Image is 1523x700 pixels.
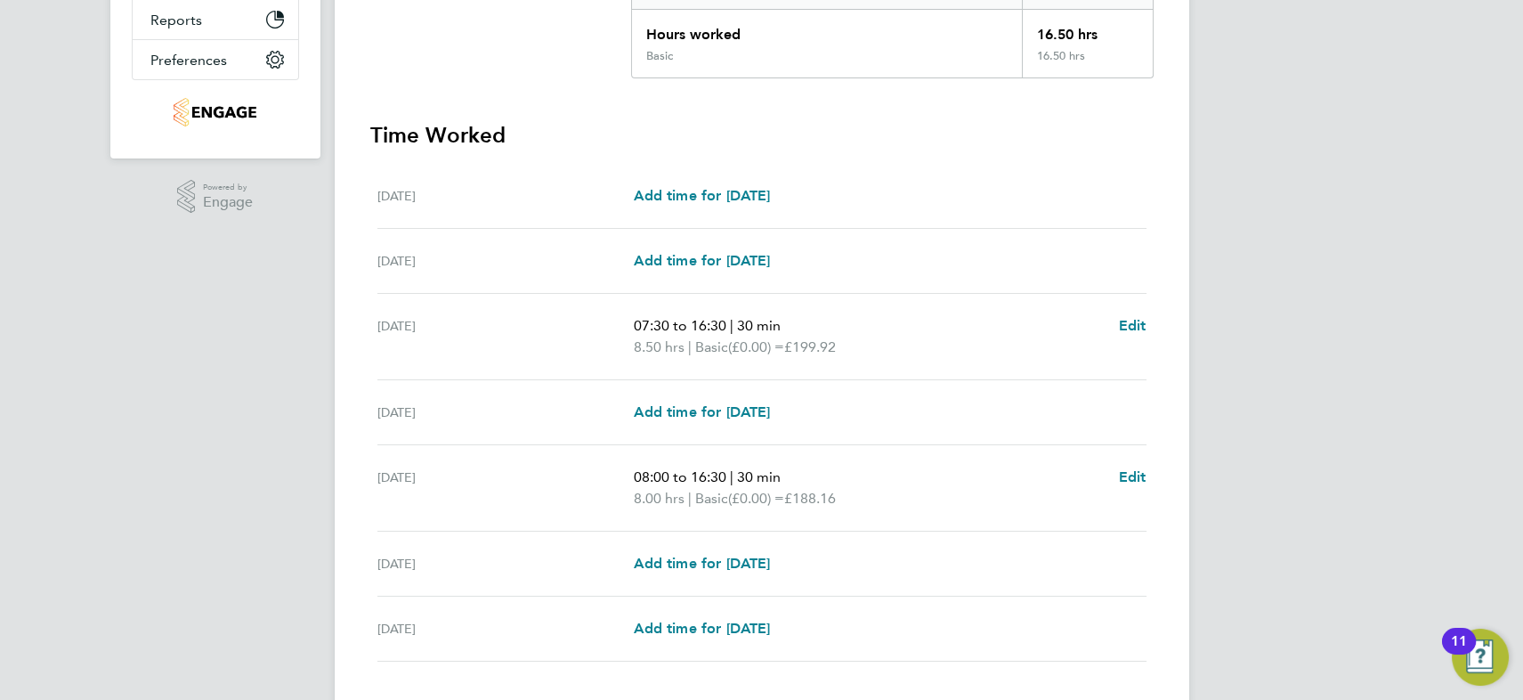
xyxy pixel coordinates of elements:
[377,618,634,639] div: [DATE]
[1452,629,1509,686] button: Open Resource Center, 11 new notifications
[687,338,691,355] span: |
[633,338,684,355] span: 8.50 hrs
[1119,468,1146,485] span: Edit
[729,468,733,485] span: |
[633,185,770,207] a: Add time for [DATE]
[633,252,770,269] span: Add time for [DATE]
[177,180,253,214] a: Powered byEngage
[150,52,227,69] span: Preferences
[1022,10,1152,49] div: 16.50 hrs
[633,187,770,204] span: Add time for [DATE]
[633,555,770,572] span: Add time for [DATE]
[783,490,835,507] span: £188.16
[203,180,253,195] span: Powered by
[694,488,727,509] span: Basic
[1022,49,1152,77] div: 16.50 hrs
[150,12,202,28] span: Reports
[1119,315,1146,337] a: Edit
[203,195,253,210] span: Engage
[736,468,780,485] span: 30 min
[377,185,634,207] div: [DATE]
[377,553,634,574] div: [DATE]
[727,338,783,355] span: (£0.00) =
[633,468,725,485] span: 08:00 to 16:30
[370,121,1154,150] h3: Time Worked
[633,317,725,334] span: 07:30 to 16:30
[633,402,770,423] a: Add time for [DATE]
[377,250,634,272] div: [DATE]
[736,317,780,334] span: 30 min
[633,553,770,574] a: Add time for [DATE]
[377,315,634,358] div: [DATE]
[729,317,733,334] span: |
[377,467,634,509] div: [DATE]
[174,98,256,126] img: nowcareers-logo-retina.png
[783,338,835,355] span: £199.92
[632,10,1023,49] div: Hours worked
[633,250,770,272] a: Add time for [DATE]
[633,620,770,637] span: Add time for [DATE]
[377,402,634,423] div: [DATE]
[633,403,770,420] span: Add time for [DATE]
[687,490,691,507] span: |
[1451,641,1467,664] div: 11
[727,490,783,507] span: (£0.00) =
[133,40,298,79] button: Preferences
[633,490,684,507] span: 8.00 hrs
[694,337,727,358] span: Basic
[633,618,770,639] a: Add time for [DATE]
[1119,317,1146,334] span: Edit
[646,49,673,63] div: Basic
[132,98,299,126] a: Go to home page
[1119,467,1146,488] a: Edit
